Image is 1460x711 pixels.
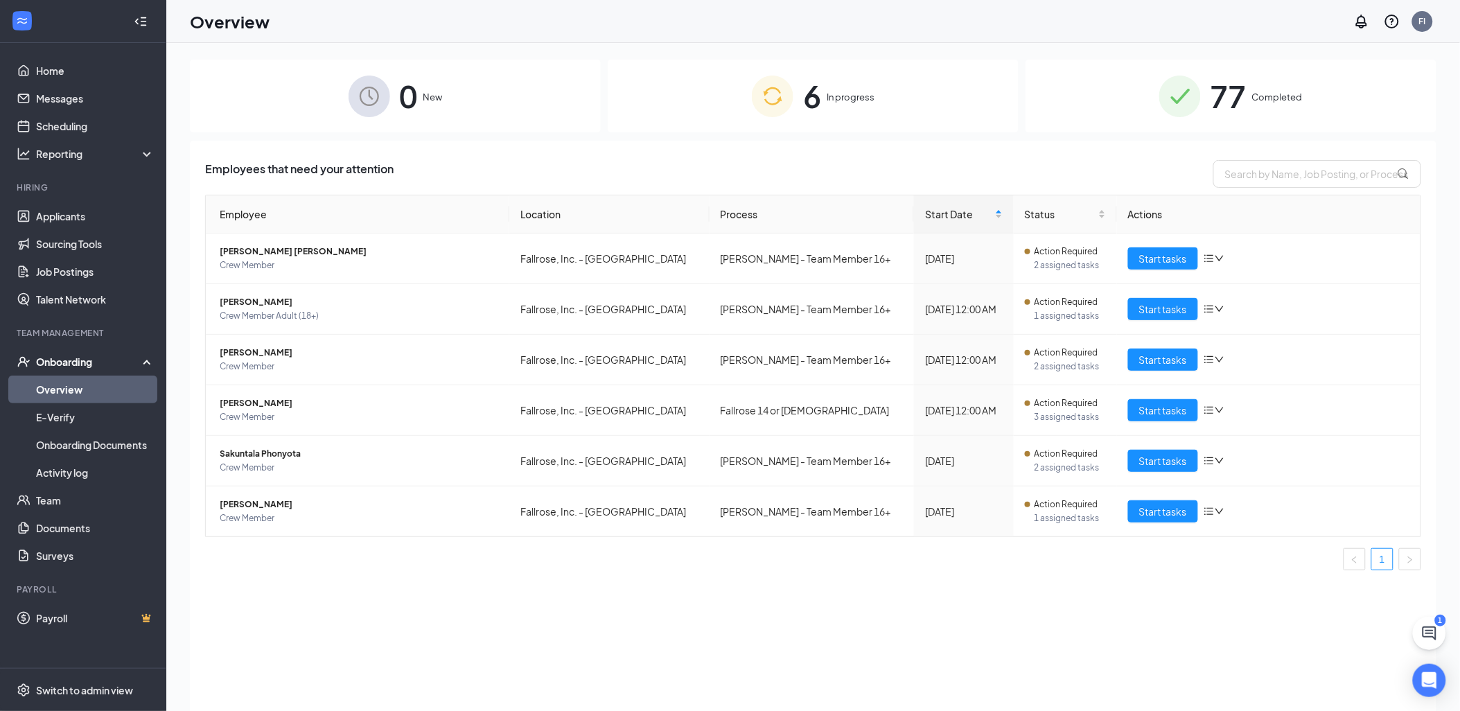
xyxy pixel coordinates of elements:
[220,410,498,424] span: Crew Member
[36,286,155,313] a: Talent Network
[925,504,1003,519] div: [DATE]
[1413,664,1446,697] div: Open Intercom Messenger
[220,295,498,309] span: [PERSON_NAME]
[36,57,155,85] a: Home
[423,90,443,104] span: New
[36,542,155,570] a: Surveys
[36,403,155,431] a: E-Verify
[220,258,498,272] span: Crew Member
[1035,410,1106,424] span: 3 assigned tasks
[1204,304,1215,315] span: bars
[710,284,915,335] td: [PERSON_NAME] - Team Member 16+
[17,327,152,339] div: Team Management
[1204,405,1215,416] span: bars
[509,486,709,536] td: Fallrose, Inc. - [GEOGRAPHIC_DATA]
[220,396,498,410] span: [PERSON_NAME]
[710,486,915,536] td: [PERSON_NAME] - Team Member 16+
[1117,195,1421,234] th: Actions
[1372,549,1393,570] a: 1
[1035,258,1106,272] span: 2 assigned tasks
[925,251,1003,266] div: [DATE]
[36,459,155,486] a: Activity log
[36,230,155,258] a: Sourcing Tools
[36,486,155,514] a: Team
[36,112,155,140] a: Scheduling
[1215,456,1224,466] span: down
[36,202,155,230] a: Applicants
[925,301,1003,317] div: [DATE] 12:00 AM
[827,90,874,104] span: In progress
[710,335,915,385] td: [PERSON_NAME] - Team Member 16+
[1035,396,1098,410] span: Action Required
[1351,556,1359,564] span: left
[1421,625,1438,642] svg: ChatActive
[206,195,509,234] th: Employee
[509,195,709,234] th: Location
[925,207,992,222] span: Start Date
[220,346,498,360] span: [PERSON_NAME]
[1213,160,1421,188] input: Search by Name, Job Posting, or Process
[1128,500,1198,523] button: Start tasks
[1014,195,1117,234] th: Status
[1353,13,1370,30] svg: Notifications
[1139,403,1187,418] span: Start tasks
[36,376,155,403] a: Overview
[1384,13,1400,30] svg: QuestionInfo
[1035,447,1098,461] span: Action Required
[190,10,270,33] h1: Overview
[509,335,709,385] td: Fallrose, Inc. - [GEOGRAPHIC_DATA]
[1204,455,1215,466] span: bars
[925,403,1003,418] div: [DATE] 12:00 AM
[36,431,155,459] a: Onboarding Documents
[220,461,498,475] span: Crew Member
[400,72,418,120] span: 0
[509,284,709,335] td: Fallrose, Inc. - [GEOGRAPHIC_DATA]
[205,160,394,188] span: Employees that need your attention
[36,514,155,542] a: Documents
[220,447,498,461] span: Sakuntala Phonyota
[1204,253,1215,264] span: bars
[925,453,1003,468] div: [DATE]
[220,498,498,511] span: [PERSON_NAME]
[1344,548,1366,570] li: Previous Page
[1139,251,1187,266] span: Start tasks
[1035,245,1098,258] span: Action Required
[1128,450,1198,472] button: Start tasks
[509,436,709,486] td: Fallrose, Inc. - [GEOGRAPHIC_DATA]
[1252,90,1303,104] span: Completed
[1406,556,1414,564] span: right
[220,360,498,374] span: Crew Member
[1128,247,1198,270] button: Start tasks
[36,355,143,369] div: Onboarding
[1035,498,1098,511] span: Action Required
[1035,295,1098,309] span: Action Required
[1025,207,1096,222] span: Status
[36,258,155,286] a: Job Postings
[1435,615,1446,626] div: 1
[1128,399,1198,421] button: Start tasks
[17,683,30,697] svg: Settings
[1035,360,1106,374] span: 2 assigned tasks
[1035,346,1098,360] span: Action Required
[1035,461,1106,475] span: 2 assigned tasks
[17,355,30,369] svg: UserCheck
[1128,349,1198,371] button: Start tasks
[1399,548,1421,570] button: right
[509,234,709,284] td: Fallrose, Inc. - [GEOGRAPHIC_DATA]
[1371,548,1393,570] li: 1
[36,604,155,632] a: PayrollCrown
[1204,506,1215,517] span: bars
[1204,354,1215,365] span: bars
[1211,72,1247,120] span: 77
[509,385,709,436] td: Fallrose, Inc. - [GEOGRAPHIC_DATA]
[36,683,133,697] div: Switch to admin view
[220,245,498,258] span: [PERSON_NAME] [PERSON_NAME]
[710,385,915,436] td: Fallrose 14 or [DEMOGRAPHIC_DATA]
[1139,352,1187,367] span: Start tasks
[1139,453,1187,468] span: Start tasks
[1215,507,1224,516] span: down
[1215,254,1224,263] span: down
[803,72,821,120] span: 6
[1215,304,1224,314] span: down
[1344,548,1366,570] button: left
